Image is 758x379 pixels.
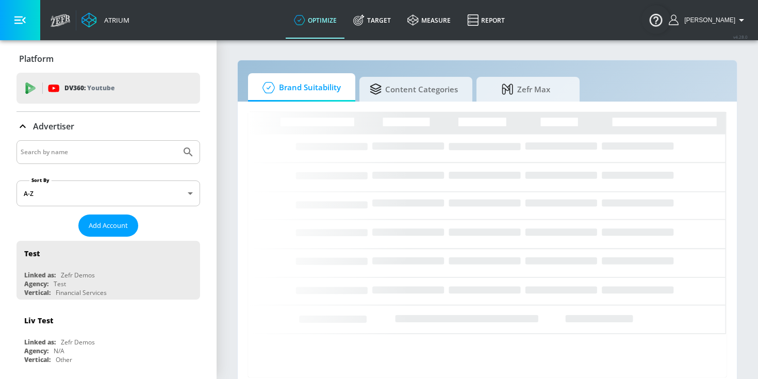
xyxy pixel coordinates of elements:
input: Search by name [21,145,177,159]
div: Platform [17,44,200,73]
div: Advertiser [17,112,200,141]
p: Advertiser [33,121,74,132]
div: Vertical: [24,288,51,297]
div: Zefr Demos [61,271,95,279]
p: DV360: [64,83,114,94]
div: Linked as: [24,338,56,347]
span: Zefr Max [487,77,565,102]
button: Open Resource Center [641,5,670,34]
span: Brand Suitability [258,75,341,100]
div: A-Z [17,180,200,206]
a: Atrium [81,12,129,28]
a: measure [399,2,459,39]
button: Add Account [78,215,138,237]
a: optimize [286,2,345,39]
p: Platform [19,53,54,64]
div: Liv TestLinked as:Zefr DemosAgency:N/AVertical:Other [17,308,200,367]
div: Vertical: [24,355,51,364]
label: Sort By [29,177,52,184]
span: Add Account [89,220,128,232]
div: Other [56,355,72,364]
div: Test [24,249,40,258]
div: Agency: [24,347,48,355]
div: Financial Services [56,288,107,297]
span: v 4.28.0 [733,34,748,40]
span: login as: carolyn.xue@zefr.com [680,17,735,24]
div: Agency: [24,279,48,288]
div: TestLinked as:Zefr DemosAgency:TestVertical:Financial Services [17,241,200,300]
div: Test [54,279,66,288]
div: Liv Test [24,316,53,325]
button: [PERSON_NAME] [669,14,748,26]
div: Atrium [100,15,129,25]
div: Zefr Demos [61,338,95,347]
div: Linked as: [24,271,56,279]
span: Content Categories [370,77,458,102]
a: Target [345,2,399,39]
p: Youtube [87,83,114,93]
div: N/A [54,347,64,355]
a: Report [459,2,513,39]
div: DV360: Youtube [17,73,200,104]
